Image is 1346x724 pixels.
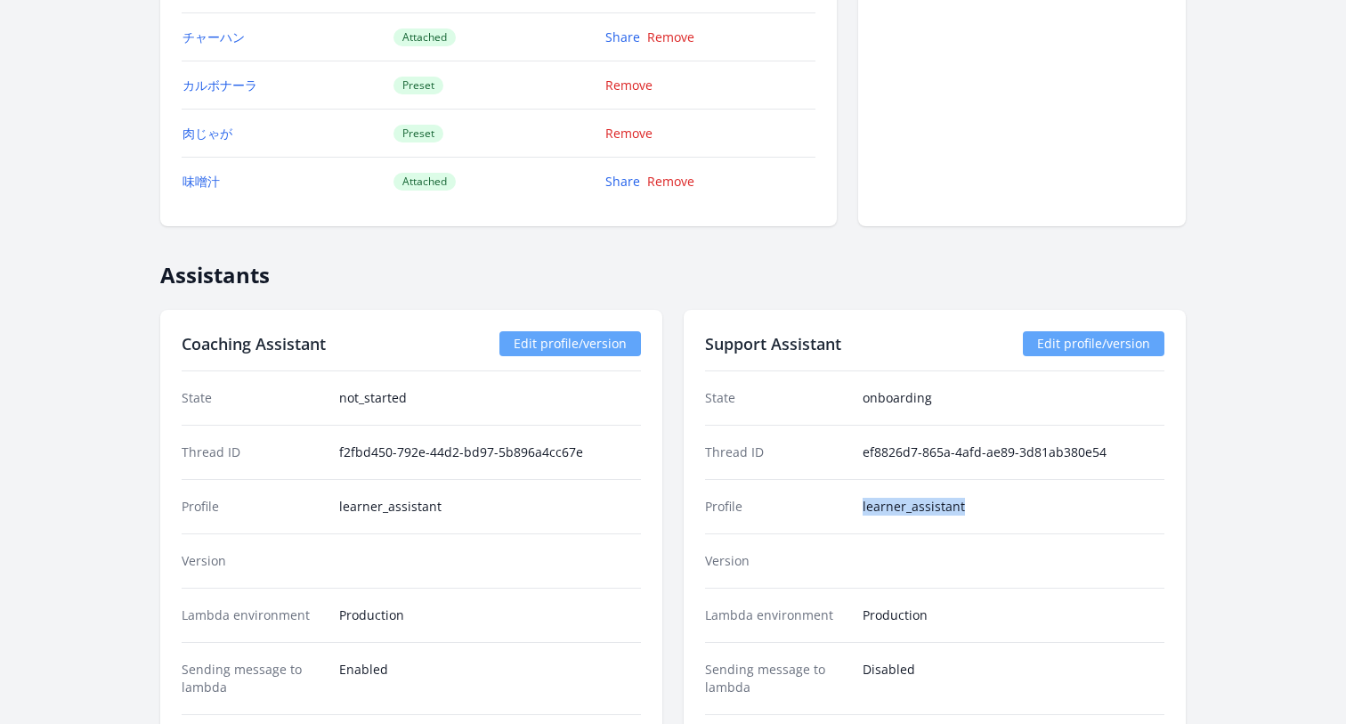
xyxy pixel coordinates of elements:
[182,498,325,516] dt: Profile
[393,77,443,94] span: Preset
[182,661,325,696] dt: Sending message to lambda
[647,28,694,45] a: Remove
[863,389,1164,407] dd: onboarding
[182,606,325,624] dt: Lambda environment
[705,498,848,516] dt: Profile
[499,331,641,356] a: Edit profile/version
[605,77,653,94] a: Remove
[705,606,848,624] dt: Lambda environment
[182,125,232,142] a: 肉じゃが
[182,389,325,407] dt: State
[182,443,325,461] dt: Thread ID
[182,552,325,570] dt: Version
[705,552,848,570] dt: Version
[605,125,653,142] a: Remove
[393,173,456,191] span: Attached
[182,173,220,190] a: 味噌汁
[647,173,694,190] a: Remove
[705,389,848,407] dt: State
[182,331,326,356] h2: Coaching Assistant
[339,661,641,696] dd: Enabled
[1023,331,1164,356] a: Edit profile/version
[863,661,1164,696] dd: Disabled
[863,443,1164,461] dd: ef8826d7-865a-4afd-ae89-3d81ab380e54
[705,661,848,696] dt: Sending message to lambda
[863,606,1164,624] dd: Production
[393,125,443,142] span: Preset
[339,606,641,624] dd: Production
[182,28,245,45] a: チャーハン
[160,248,1186,289] h2: Assistants
[339,498,641,516] dd: learner_assistant
[605,28,640,45] a: Share
[705,331,841,356] h2: Support Assistant
[182,77,257,94] a: カルボナーラ
[605,173,640,190] a: Share
[339,443,641,461] dd: f2fbd450-792e-44d2-bd97-5b896a4cc67e
[705,443,848,461] dt: Thread ID
[863,498,1164,516] dd: learner_assistant
[393,28,456,46] span: Attached
[339,389,641,407] dd: not_started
